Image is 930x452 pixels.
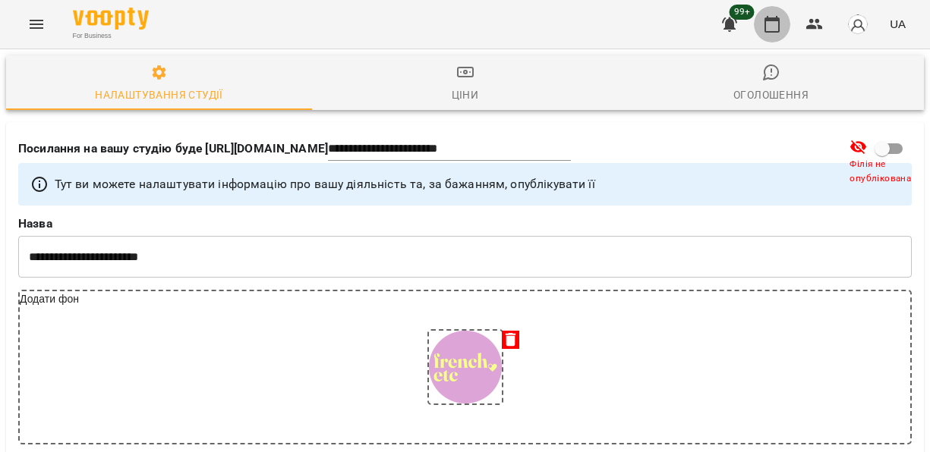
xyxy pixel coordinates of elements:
div: Оголошення [733,86,809,104]
span: For Business [73,31,149,41]
div: Налаштування студії [95,86,222,104]
button: UA [884,10,912,38]
div: Ціни [452,86,479,104]
img: Voopty Logo [73,8,149,30]
img: ff76e916137316b5c6c6ab3520975fb0.png [429,331,502,403]
label: Назва [18,218,912,230]
img: avatar_s.png [847,14,869,35]
button: Menu [18,6,55,42]
span: Філія не опублікована [850,157,925,187]
span: 99+ [730,5,755,20]
p: Посилання на вашу студію буде [URL][DOMAIN_NAME] [18,140,328,158]
p: Тут ви можете налаштувати інформацію про вашу діяльність та, за бажанням, опублікувати її [55,175,595,193]
span: UA [890,16,906,32]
